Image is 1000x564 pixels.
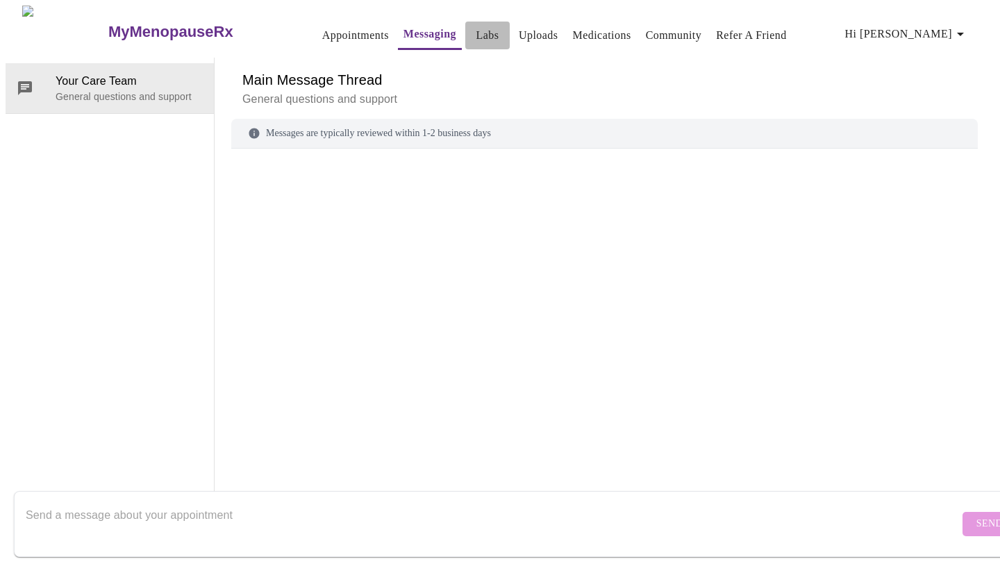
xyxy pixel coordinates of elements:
[6,63,214,113] div: Your Care TeamGeneral questions and support
[56,73,203,90] span: Your Care Team
[26,501,959,546] textarea: Send a message about your appointment
[317,22,394,49] button: Appointments
[567,22,637,49] button: Medications
[716,26,787,45] a: Refer a Friend
[573,26,631,45] a: Medications
[646,26,702,45] a: Community
[403,24,456,44] a: Messaging
[398,20,462,50] button: Messaging
[519,26,558,45] a: Uploads
[476,26,499,45] a: Labs
[322,26,389,45] a: Appointments
[106,8,288,56] a: MyMenopauseRx
[242,91,967,108] p: General questions and support
[465,22,510,49] button: Labs
[840,20,974,48] button: Hi [PERSON_NAME]
[22,6,106,58] img: MyMenopauseRx Logo
[640,22,708,49] button: Community
[56,90,203,103] p: General questions and support
[513,22,564,49] button: Uploads
[108,23,233,41] h3: MyMenopauseRx
[710,22,792,49] button: Refer a Friend
[845,24,969,44] span: Hi [PERSON_NAME]
[231,119,978,149] div: Messages are typically reviewed within 1-2 business days
[242,69,967,91] h6: Main Message Thread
